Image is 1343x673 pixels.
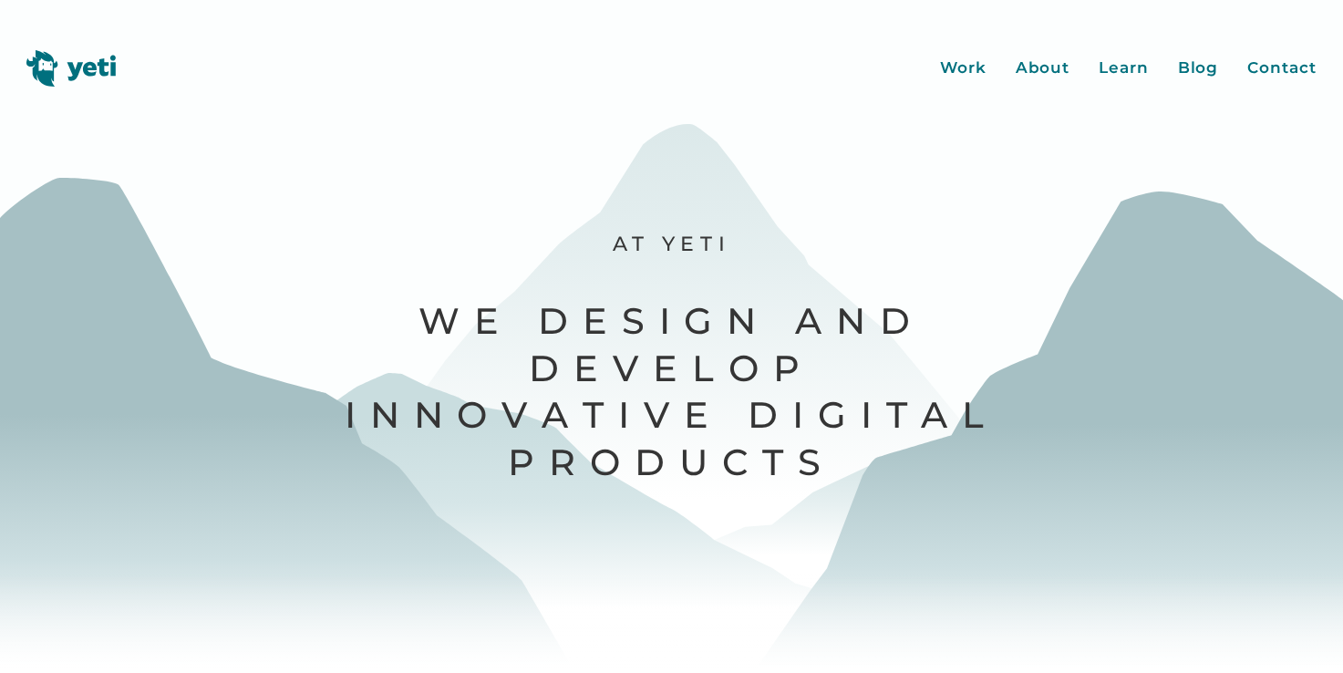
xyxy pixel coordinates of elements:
a: Blog [1178,57,1219,80]
a: Learn [1099,57,1149,80]
p: At Yeti [341,232,1002,258]
a: About [1016,57,1070,80]
a: Contact [1247,57,1316,80]
img: Yeti logo [26,50,117,87]
span: l [962,392,998,440]
span: I [345,392,370,440]
span: n [370,392,414,440]
a: Work [940,57,987,80]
